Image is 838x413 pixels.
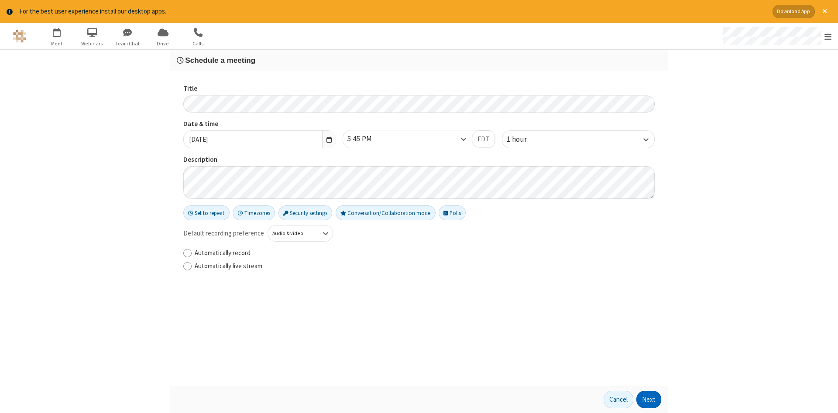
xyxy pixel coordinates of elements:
label: Date & time [183,119,336,129]
button: Security settings [278,205,333,220]
label: Description [183,155,655,165]
button: Conversation/Collaboration mode [336,205,436,220]
span: Webinars [76,40,109,48]
label: Automatically record [195,248,655,258]
label: Automatically live stream [195,261,655,271]
button: Download App [773,5,815,18]
button: Polls [439,205,466,220]
button: Next [636,391,661,408]
span: Schedule a meeting [185,56,255,65]
div: 1 hour [507,134,542,145]
button: Logo [3,23,36,49]
label: Title [183,84,655,94]
img: QA Selenium DO NOT DELETE OR CHANGE [13,30,26,43]
button: EDT [472,130,495,148]
div: Audio & video [272,230,314,238]
button: Set to repeat [183,205,230,220]
button: Close alert [818,5,831,18]
span: Calls [182,40,215,48]
span: Team Chat [111,40,144,48]
div: For the best user experience install our desktop apps. [19,7,766,17]
button: Cancel [604,391,633,408]
div: Open menu [715,23,838,49]
span: Drive [147,40,179,48]
button: Timezones [233,205,275,220]
span: Meet [41,40,73,48]
div: 5:45 PM [347,133,387,145]
span: Default recording preference [183,229,264,239]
